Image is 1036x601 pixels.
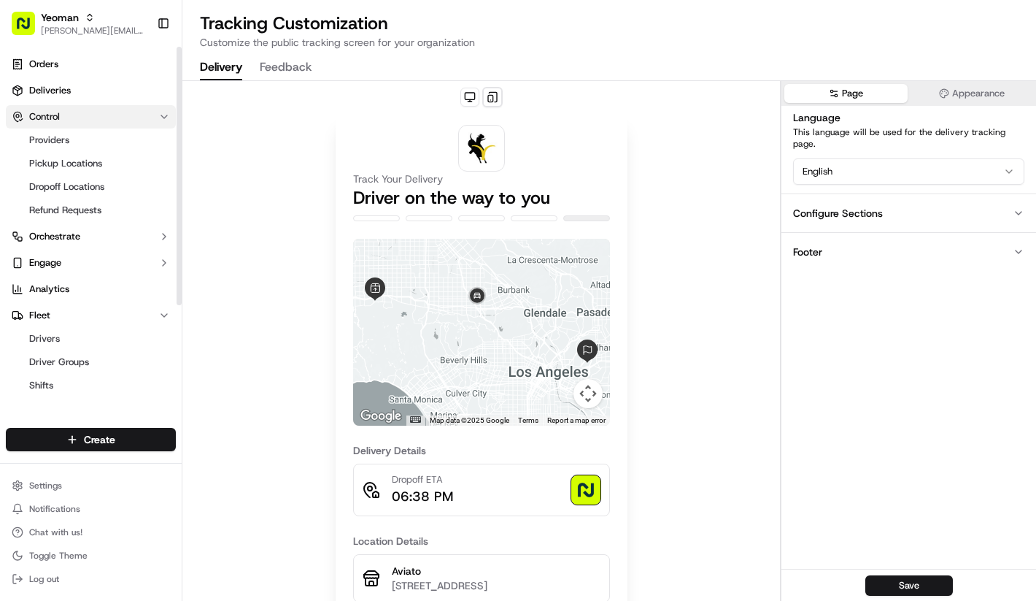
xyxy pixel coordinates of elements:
[38,94,263,110] input: Got a question? Start typing here...
[571,475,600,505] img: photo_proof_of_delivery image
[45,266,118,277] span: [PERSON_NAME]
[226,187,266,204] button: See all
[15,190,98,202] div: Past conversations
[66,154,201,166] div: We're available if you need us!
[518,416,538,424] a: Terms (opens in new tab)
[29,527,82,538] span: Chat with us!
[547,416,606,424] a: Report a map error
[6,79,176,102] a: Deliveries
[121,226,126,238] span: •
[793,206,883,221] div: Configure Sections
[84,432,115,447] span: Create
[392,473,453,486] p: Dropoff ETA
[29,58,58,71] span: Orders
[793,126,1024,150] p: This language will be used for the delivery tracking page.
[200,12,1018,35] h2: Tracking Customization
[357,407,405,426] img: Google
[29,84,71,97] span: Deliveries
[6,546,176,566] button: Toggle Theme
[6,569,176,589] button: Log out
[260,55,312,80] button: Feedback
[29,134,69,147] span: Providers
[784,84,908,103] button: Page
[410,416,420,423] button: Keyboard shortcuts
[865,575,953,596] button: Save
[392,486,453,507] p: 06:38 PM
[29,503,80,515] span: Notifications
[29,573,59,585] span: Log out
[29,332,60,345] span: Drivers
[353,172,610,186] h3: Track Your Delivery
[23,130,158,150] a: Providers
[66,139,239,154] div: Start new chat
[23,375,158,396] a: Shifts
[430,416,509,424] span: Map data ©2025 Google
[793,245,822,259] div: Footer
[462,129,501,168] img: logo-public_tracking_screen-Yeoman-1753201578200.png
[29,227,41,239] img: 1736555255976-a54dd68f-1ca7-489b-9aae-adbdc363a1c4
[248,144,266,161] button: Start new chat
[781,232,1036,271] button: Footer
[357,407,405,426] a: Open this area in Google Maps (opens a new window)
[23,200,158,221] a: Refund Requests
[392,578,600,593] p: [STREET_ADDRESS]
[103,361,177,373] a: Powered byPylon
[6,225,176,248] button: Orchestrate
[41,10,79,25] button: Yeoman
[15,252,38,275] img: Lucas Ferreira
[793,111,840,124] label: Language
[6,409,176,432] div: Favorites
[45,226,118,238] span: [PERSON_NAME]
[6,428,176,451] button: Create
[29,256,61,269] span: Engage
[29,230,80,243] span: Orchestrate
[23,177,158,197] a: Dropoff Locations
[353,534,610,548] h3: Location Details
[29,157,102,170] span: Pickup Locations
[15,328,26,340] div: 📗
[123,328,135,340] div: 💻
[6,499,176,519] button: Notifications
[29,283,69,296] span: Analytics
[23,352,158,372] a: Driver Groups
[6,53,176,76] a: Orders
[129,226,159,238] span: [DATE]
[117,321,240,347] a: 💻API Documentation
[23,329,158,349] a: Drivers
[15,139,41,166] img: 1736555255976-a54dd68f-1ca7-489b-9aae-adbdc363a1c4
[15,213,38,236] img: Mariam Aslam
[6,105,176,129] button: Control
[29,110,60,123] span: Control
[129,266,159,277] span: [DATE]
[29,309,50,322] span: Fleet
[23,153,158,174] a: Pickup Locations
[29,326,112,341] span: Knowledge Base
[29,356,89,369] span: Driver Groups
[6,251,176,275] button: Engage
[15,15,44,44] img: Nash
[29,180,104,194] span: Dropoff Locations
[29,379,53,392] span: Shifts
[911,84,1034,103] button: Appearance
[29,480,62,491] span: Settings
[200,55,242,80] button: Delivery
[9,321,117,347] a: 📗Knowledge Base
[29,550,88,562] span: Toggle Theme
[138,326,234,341] span: API Documentation
[145,362,177,373] span: Pylon
[6,475,176,496] button: Settings
[6,522,176,543] button: Chat with us!
[353,186,610,210] h2: Driver on the way to you
[392,564,600,578] p: Aviato
[6,304,176,327] button: Fleet
[6,6,151,41] button: Yeoman[PERSON_NAME][EMAIL_ADDRESS][DOMAIN_NAME]
[353,443,610,458] h3: Delivery Details
[31,139,57,166] img: 4988371391238_9404d814bf3eb2409008_72.png
[41,25,145,37] button: [PERSON_NAME][EMAIL_ADDRESS][DOMAIN_NAME]
[29,204,101,217] span: Refund Requests
[15,58,266,82] p: Welcome 👋
[200,35,1018,50] p: Customize the public tracking screen for your organization
[573,379,603,408] button: Map camera controls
